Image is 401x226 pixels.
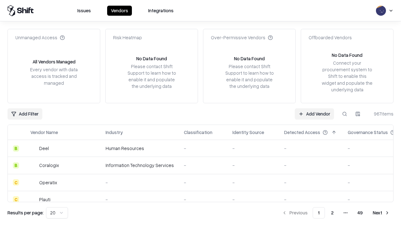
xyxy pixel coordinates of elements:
[30,145,37,152] img: Deel
[106,129,123,136] div: Industry
[321,60,373,93] div: Connect your procurement system to Shift to enable this widget and populate the underlying data
[295,108,334,120] a: Add Vendor
[13,145,19,152] div: B
[332,52,362,58] div: No Data Found
[8,108,42,120] button: Add Filter
[74,6,95,16] button: Issues
[13,196,19,202] div: C
[232,196,274,203] div: -
[106,162,174,169] div: Information Technology Services
[39,145,49,152] div: Deel
[30,196,37,202] img: Plauti
[348,129,388,136] div: Governance Status
[13,179,19,186] div: C
[234,55,265,62] div: No Data Found
[184,196,222,203] div: -
[39,179,57,186] div: Operatix
[106,196,174,203] div: -
[106,179,174,186] div: -
[284,129,320,136] div: Detected Access
[368,110,393,117] div: 967 items
[284,162,338,169] div: -
[30,129,58,136] div: Vendor Name
[232,145,274,152] div: -
[232,162,274,169] div: -
[30,162,37,169] img: Coralogix
[313,207,325,218] button: 1
[278,207,393,218] nav: pagination
[232,179,274,186] div: -
[30,179,37,186] img: Operatix
[107,6,132,16] button: Vendors
[144,6,177,16] button: Integrations
[223,63,275,90] div: Please contact Shift Support to learn how to enable it and populate the underlying data
[284,196,338,203] div: -
[15,34,65,41] div: Unmanaged Access
[113,34,142,41] div: Risk Heatmap
[136,55,167,62] div: No Data Found
[106,145,174,152] div: Human Resources
[211,34,273,41] div: Over-Permissive Vendors
[352,207,368,218] button: 49
[184,145,222,152] div: -
[8,209,44,216] p: Results per page:
[326,207,339,218] button: 2
[284,145,338,152] div: -
[309,34,352,41] div: Offboarded Vendors
[184,179,222,186] div: -
[369,207,393,218] button: Next
[39,196,50,203] div: Plauti
[39,162,59,169] div: Coralogix
[33,58,76,65] div: All Vendors Managed
[13,162,19,169] div: B
[28,66,80,86] div: Every vendor with data access is tracked and managed
[184,162,222,169] div: -
[284,179,338,186] div: -
[184,129,212,136] div: Classification
[126,63,178,90] div: Please contact Shift Support to learn how to enable it and populate the underlying data
[232,129,264,136] div: Identity Source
